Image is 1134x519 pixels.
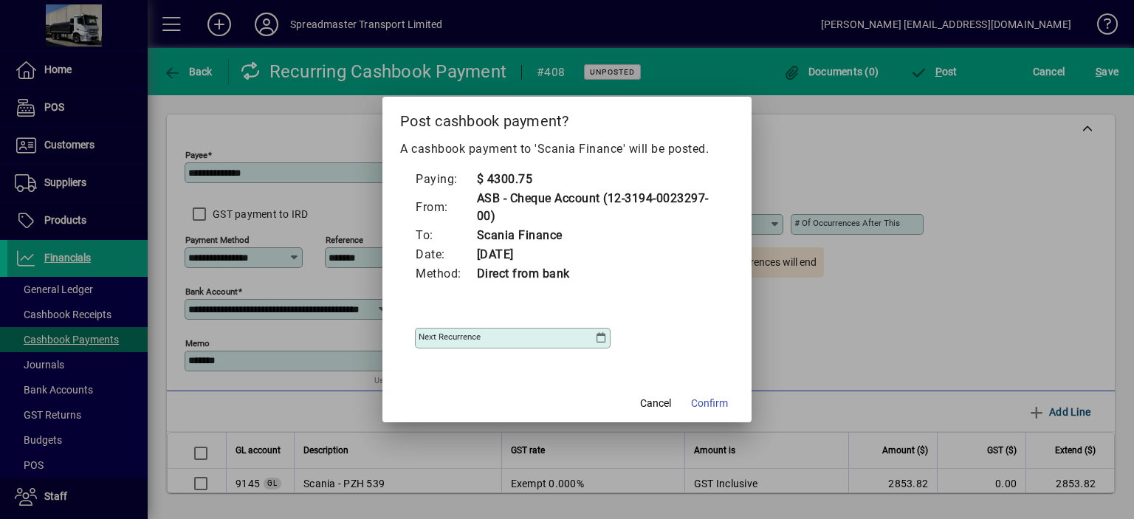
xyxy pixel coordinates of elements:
td: To: [415,226,476,245]
span: Confirm [691,396,728,411]
td: ASB - Cheque Account (12-3194-0023297-00) [476,189,720,226]
span: Cancel [640,396,671,411]
mat-label: Next recurrence [419,331,481,342]
td: $ 4300.75 [476,170,720,189]
td: Scania Finance [476,226,720,245]
td: Direct from bank [476,264,720,283]
button: Confirm [685,390,734,416]
p: A cashbook payment to 'Scania Finance' will be posted. [400,140,734,158]
td: From: [415,189,476,226]
h2: Post cashbook payment? [382,97,752,140]
td: Paying: [415,170,476,189]
td: Date: [415,245,476,264]
td: [DATE] [476,245,720,264]
button: Cancel [632,390,679,416]
td: Method: [415,264,476,283]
